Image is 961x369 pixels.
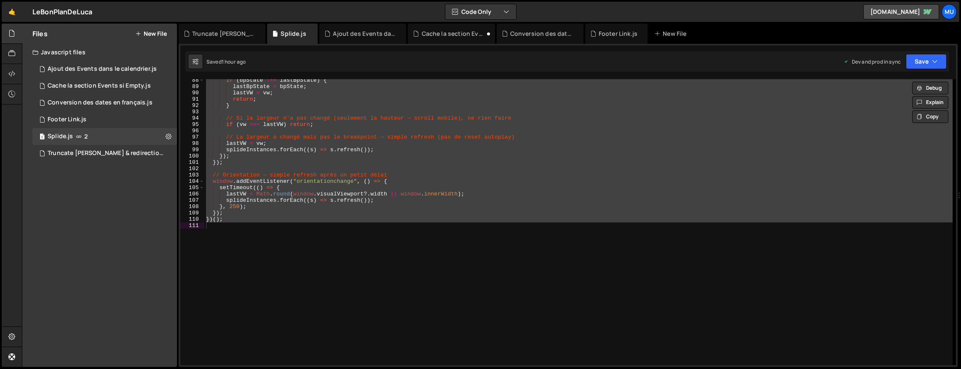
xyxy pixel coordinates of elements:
div: 96 [180,128,204,134]
div: 99 [180,147,204,153]
a: [DOMAIN_NAME] [863,4,939,19]
div: Splide.js [281,29,306,38]
div: 100 [180,153,204,159]
div: 16656/45408.js [32,61,177,78]
div: Footer Link.js [48,116,86,123]
div: 97 [180,134,204,140]
div: 111 [180,222,204,229]
div: Truncate les avis & redirection.js [32,145,180,162]
div: 108 [180,203,204,210]
div: 101 [180,159,204,166]
div: Ajout des Events dans le calendrier.js [48,65,157,73]
div: LeBonPlanDeLuca [32,7,92,17]
div: Ajout des Events dans le calendrier.js [333,29,396,38]
div: Truncate [PERSON_NAME] & redirection.js [192,29,255,38]
div: Cache la section Events si Empty.js [32,78,177,94]
div: 98 [180,140,204,147]
div: New File [654,29,690,38]
div: 91 [180,96,204,102]
div: 110 [180,216,204,222]
div: 95 [180,121,204,128]
button: New File [135,30,167,37]
div: Dev and prod in sync [843,58,901,65]
div: Conversion des dates en français.js [48,99,153,107]
div: Saved [206,58,246,65]
div: 88 [180,77,204,83]
a: 🤙 [2,2,22,22]
a: Mu [942,4,957,19]
button: Save [906,54,947,69]
div: 16656/45404.js [32,111,177,128]
div: 92 [180,102,204,109]
div: 94 [180,115,204,121]
div: 93 [180,109,204,115]
button: Explain [912,96,948,109]
div: 103 [180,172,204,178]
div: Cache la section Events si Empty.js [48,82,151,90]
div: 89 [180,83,204,90]
button: Copy [912,110,948,123]
div: Splide.js [32,128,177,145]
div: Footer Link.js [599,29,637,38]
div: Javascript files [22,44,177,61]
div: Conversion des dates en français.js [32,94,177,111]
span: 2 [84,133,88,140]
div: 105 [180,184,204,191]
button: Debug [912,82,948,94]
div: 107 [180,197,204,203]
div: 106 [180,191,204,197]
h2: Files [32,29,48,38]
div: Truncate [PERSON_NAME] & redirection.js [48,150,164,157]
div: 90 [180,90,204,96]
div: 109 [180,210,204,216]
div: Cache la section Events si Empty.js [422,29,485,38]
div: 1 hour ago [222,58,246,65]
div: 104 [180,178,204,184]
span: 1 [40,134,45,141]
div: Splide.js [48,133,73,140]
div: 102 [180,166,204,172]
div: Conversion des dates en français.js [510,29,573,38]
button: Code Only [445,4,516,19]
